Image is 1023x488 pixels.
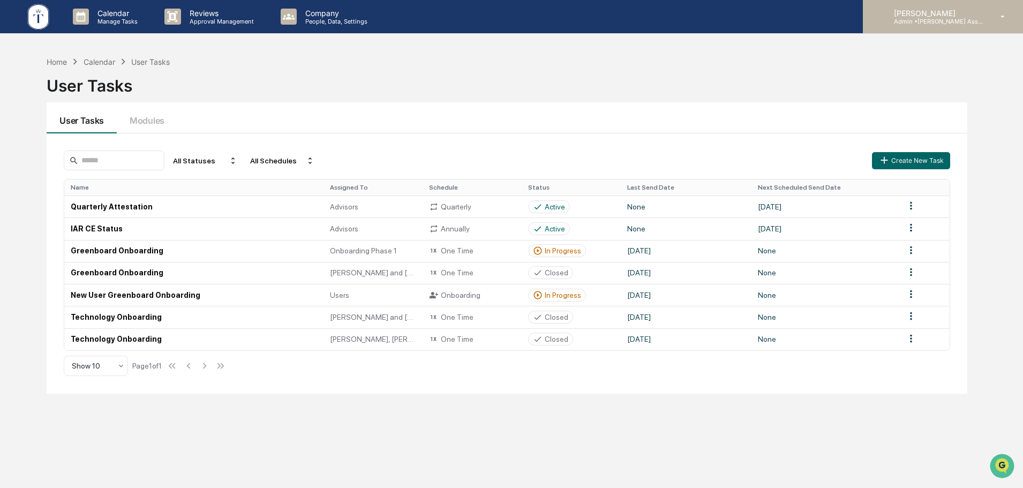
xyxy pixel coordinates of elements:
[751,240,899,262] td: None
[78,220,86,229] div: 🗄️
[73,215,137,234] a: 🗄️Attestations
[48,82,176,93] div: Start new chat
[89,175,93,183] span: •
[89,9,143,18] p: Calendar
[330,202,358,211] span: Advisors
[64,262,323,284] td: Greenboard Onboarding
[64,179,323,196] th: Name
[429,202,515,212] div: Quarterly
[330,291,349,299] span: Users
[330,246,397,255] span: Onboarding Phase 1
[324,179,423,196] th: Assigned To
[89,146,93,154] span: •
[545,335,568,343] div: Closed
[621,328,752,350] td: [DATE]
[545,246,581,255] div: In Progress
[11,22,195,40] p: How can we help?
[429,290,515,300] div: Onboarding
[429,268,515,277] div: One Time
[169,152,242,169] div: All Statuses
[297,9,373,18] p: Company
[47,102,117,133] button: User Tasks
[64,196,323,217] td: Quarterly Attestation
[330,224,358,233] span: Advisors
[33,175,87,183] span: [PERSON_NAME]
[47,57,67,66] div: Home
[330,313,416,321] span: [PERSON_NAME] and [PERSON_NAME] Onboarding
[47,67,967,95] div: User Tasks
[11,82,30,101] img: 1746055101610-c473b297-6a78-478c-a979-82029cc54cd1
[621,179,752,196] th: Last Send Date
[76,265,130,274] a: Powered byPylon
[181,18,259,25] p: Approval Management
[166,117,195,130] button: See all
[621,196,752,217] td: None
[64,217,323,239] td: IAR CE Status
[48,93,147,101] div: We're available if you need us!
[545,224,565,233] div: Active
[522,179,621,196] th: Status
[26,2,51,32] img: logo
[429,312,515,322] div: One Time
[621,262,752,284] td: [DATE]
[21,219,69,230] span: Preclearance
[545,202,565,211] div: Active
[11,136,28,153] img: Tammy Steffen
[297,18,373,25] p: People, Data, Settings
[11,241,19,249] div: 🔎
[22,82,42,101] img: 8933085812038_c878075ebb4cc5468115_72.jpg
[429,224,515,234] div: Annually
[6,215,73,234] a: 🖐️Preclearance
[64,328,323,350] td: Technology Onboarding
[545,313,568,321] div: Closed
[21,239,67,250] span: Data Lookup
[107,266,130,274] span: Pylon
[64,240,323,262] td: Greenboard Onboarding
[64,306,323,328] td: Technology Onboarding
[95,146,117,154] span: [DATE]
[545,268,568,277] div: Closed
[621,240,752,262] td: [DATE]
[64,284,323,306] td: New User Greenboard Onboarding
[330,335,416,343] span: [PERSON_NAME], [PERSON_NAME], [PERSON_NAME] Onboard
[751,306,899,328] td: None
[95,175,117,183] span: [DATE]
[11,220,19,229] div: 🖐️
[6,235,72,254] a: 🔎Data Lookup
[885,18,985,25] p: Admin • [PERSON_NAME] Asset Management LLC
[182,85,195,98] button: Start new chat
[429,246,515,256] div: One Time
[545,291,581,299] div: In Progress
[33,146,87,154] span: [PERSON_NAME]
[429,334,515,344] div: One Time
[88,219,133,230] span: Attestations
[872,152,950,169] button: Create New Task
[181,9,259,18] p: Reviews
[330,268,416,277] span: [PERSON_NAME] and [PERSON_NAME] Onboarding
[84,57,115,66] div: Calendar
[885,9,985,18] p: [PERSON_NAME]
[751,217,899,239] td: [DATE]
[246,152,319,169] div: All Schedules
[131,57,170,66] div: User Tasks
[989,453,1018,482] iframe: Open customer support
[751,328,899,350] td: None
[132,362,162,370] div: Page 1 of 1
[621,284,752,306] td: [DATE]
[89,18,143,25] p: Manage Tasks
[751,262,899,284] td: None
[621,306,752,328] td: [DATE]
[621,217,752,239] td: None
[11,119,72,127] div: Past conversations
[751,179,899,196] th: Next Scheduled Send Date
[117,102,177,133] button: Modules
[751,196,899,217] td: [DATE]
[11,164,28,182] img: Tammy Steffen
[423,179,522,196] th: Schedule
[751,284,899,306] td: None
